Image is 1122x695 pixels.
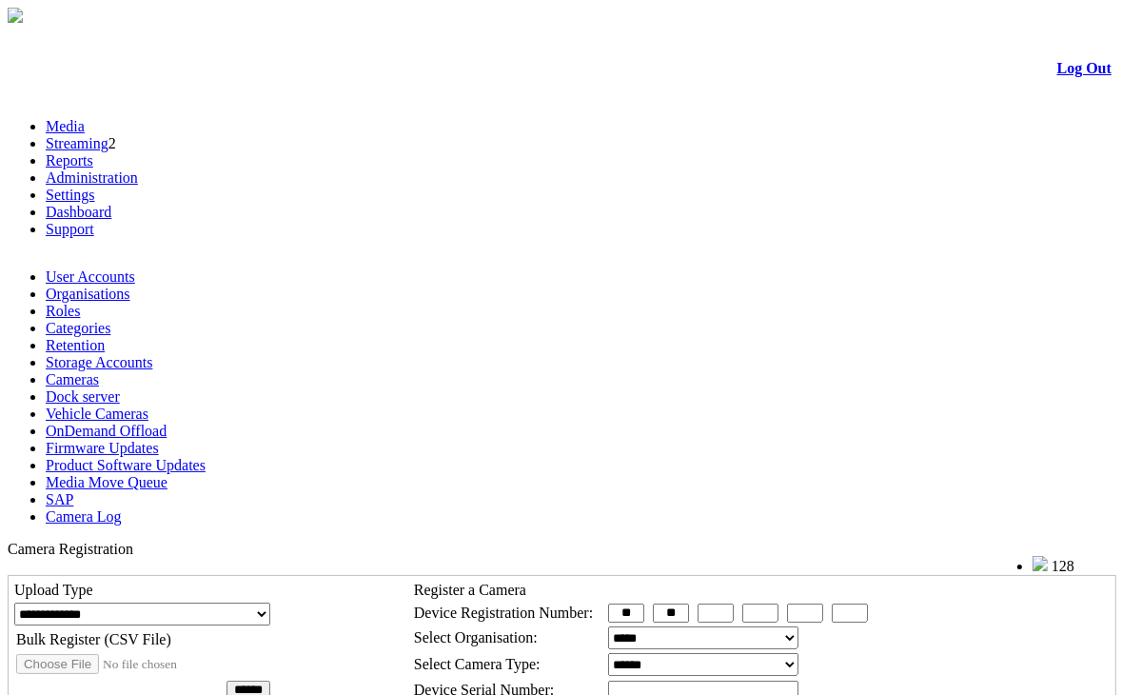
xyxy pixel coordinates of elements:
img: bell25.png [1033,556,1048,571]
a: Dashboard [46,204,111,220]
a: Retention [46,337,105,353]
span: Select Organisation: [414,629,538,645]
a: Log Out [1057,60,1112,76]
span: 2 [108,135,116,151]
a: Storage Accounts [46,354,152,370]
a: Administration [46,169,138,186]
span: Camera Registration [8,541,133,557]
a: Dock server [46,388,120,405]
span: Select Camera Type: [414,656,541,672]
a: Roles [46,303,80,319]
a: Categories [46,320,110,336]
a: Support [46,221,94,237]
a: Firmware Updates [46,440,159,456]
a: User Accounts [46,268,135,285]
a: Cameras [46,371,99,387]
span: Welcome, System Administrator (Administrator) [753,557,994,571]
span: Register a Camera [414,582,526,598]
a: SAP [46,491,73,507]
a: Media [46,118,85,134]
a: Settings [46,187,95,203]
a: Vehicle Cameras [46,406,148,422]
a: Streaming [46,135,108,151]
a: Organisations [46,286,130,302]
span: Upload Type [14,582,93,598]
a: Camera Log [46,508,122,525]
span: 128 [1052,558,1074,574]
a: Media Move Queue [46,474,167,490]
a: Reports [46,152,93,169]
a: OnDemand Offload [46,423,167,439]
span: Device Registration Number: [414,605,593,621]
span: Bulk Register (CSV File) [16,631,171,647]
img: arrow-3.png [8,8,23,23]
a: Product Software Updates [46,457,206,473]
